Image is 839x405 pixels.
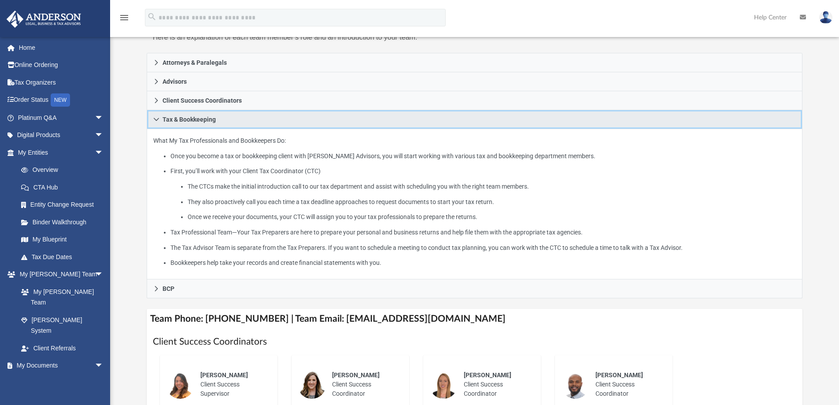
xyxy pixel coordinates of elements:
img: thumbnail [561,371,589,399]
span: arrow_drop_down [95,144,112,162]
a: Tax Organizers [6,74,117,91]
a: Client Success Coordinators [147,91,803,110]
span: arrow_drop_down [95,266,112,284]
li: They also proactively call you each time a tax deadline approaches to request documents to start ... [188,197,796,208]
a: BCP [147,279,803,298]
i: menu [119,12,129,23]
a: My Documentsarrow_drop_down [6,357,112,375]
a: Platinum Q&Aarrow_drop_down [6,109,117,126]
div: Client Success Coordinator [326,364,403,405]
span: arrow_drop_down [95,126,112,145]
img: thumbnail [429,371,458,399]
a: Online Ordering [6,56,117,74]
a: My [PERSON_NAME] Team [12,283,108,311]
li: Once you become a tax or bookkeeping client with [PERSON_NAME] Advisors, you will start working w... [170,151,796,162]
a: [PERSON_NAME] System [12,311,112,339]
img: thumbnail [166,371,194,399]
span: Attorneys & Paralegals [163,59,227,66]
li: The CTCs make the initial introduction call to our tax department and assist with scheduling you ... [188,181,796,192]
a: Tax Due Dates [12,248,117,266]
span: [PERSON_NAME] [595,372,643,379]
a: Client Referrals [12,339,112,357]
h1: Client Success Coordinators [153,335,797,348]
div: NEW [51,93,70,107]
img: User Pic [819,11,832,24]
img: Anderson Advisors Platinum Portal [4,11,84,28]
span: BCP [163,286,174,292]
div: Client Success Supervisor [194,364,271,405]
span: Advisors [163,78,187,85]
li: First, you’ll work with your Client Tax Coordinator (CTC) [170,166,796,223]
a: Attorneys & Paralegals [147,53,803,72]
a: My Blueprint [12,231,112,249]
a: Advisors [147,72,803,91]
h4: Team Phone: [PHONE_NUMBER] | Team Email: [EMAIL_ADDRESS][DOMAIN_NAME] [147,309,803,329]
a: Overview [12,161,117,179]
div: Client Success Coordinator [589,364,666,405]
span: Client Success Coordinators [163,97,242,104]
a: Order StatusNEW [6,91,117,109]
a: Tax & Bookkeeping [147,110,803,129]
a: Digital Productsarrow_drop_down [6,126,117,144]
li: Bookkeepers help take your records and create financial statements with you. [170,257,796,268]
li: Once we receive your documents, your CTC will assign you to your tax professionals to prepare the... [188,212,796,223]
a: Entity Change Request [12,196,117,214]
a: Home [6,39,117,56]
p: What My Tax Professionals and Bookkeepers Do: [153,135,796,268]
div: Client Success Coordinator [458,364,535,405]
span: arrow_drop_down [95,357,112,375]
span: [PERSON_NAME] [200,372,248,379]
img: thumbnail [298,371,326,399]
span: [PERSON_NAME] [464,372,511,379]
i: search [147,12,157,22]
span: Tax & Bookkeeping [163,116,216,123]
span: [PERSON_NAME] [332,372,380,379]
a: CTA Hub [12,178,117,196]
li: Tax Professional Team—Your Tax Preparers are here to prepare your personal and business returns a... [170,227,796,238]
a: Binder Walkthrough [12,213,117,231]
div: Tax & Bookkeeping [147,129,803,280]
a: menu [119,17,129,23]
a: Box [12,374,108,392]
a: My [PERSON_NAME] Teamarrow_drop_down [6,266,112,283]
li: The Tax Advisor Team is separate from the Tax Preparers. If you want to schedule a meeting to con... [170,242,796,253]
a: My Entitiesarrow_drop_down [6,144,117,161]
p: Here is an explanation of each team member’s role and an introduction to your team. [153,31,469,44]
span: arrow_drop_down [95,109,112,127]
